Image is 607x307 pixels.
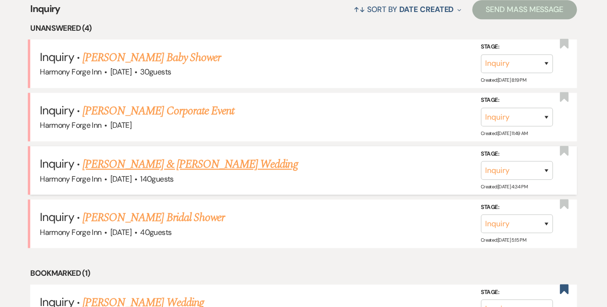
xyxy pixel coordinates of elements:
label: Stage: [481,202,553,213]
li: Unanswered (4) [30,22,577,35]
span: [DATE] [110,174,131,184]
span: Harmony Forge Inn [40,67,101,77]
span: Inquiry [40,49,73,64]
span: Created: [DATE] 8:19 PM [481,77,526,83]
span: Inquiry [30,1,60,22]
a: [PERSON_NAME] & [PERSON_NAME] Wedding [83,156,298,173]
span: Harmony Forge Inn [40,174,101,184]
span: [DATE] [110,120,131,130]
label: Stage: [481,95,553,106]
span: Inquiry [40,103,73,118]
span: Inquiry [40,209,73,224]
label: Stage: [481,42,553,52]
span: Harmony Forge Inn [40,227,101,237]
span: [DATE] [110,227,131,237]
span: Date Created [399,4,453,14]
span: Created: [DATE] 11:49 AM [481,130,527,136]
label: Stage: [481,287,553,297]
a: [PERSON_NAME] Bridal Shower [83,209,225,226]
span: Harmony Forge Inn [40,120,101,130]
a: [PERSON_NAME] Corporate Event [83,102,234,120]
span: ↑↓ [354,4,365,14]
span: Created: [DATE] 4:34 PM [481,184,527,190]
span: [DATE] [110,67,131,77]
span: 30 guests [140,67,171,77]
label: Stage: [481,149,553,160]
span: 40 guests [140,227,171,237]
span: Inquiry [40,156,73,171]
li: Bookmarked (1) [30,267,577,280]
span: 140 guests [140,174,173,184]
span: Created: [DATE] 5:15 PM [481,237,526,243]
a: [PERSON_NAME] Baby Shower [83,49,221,66]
